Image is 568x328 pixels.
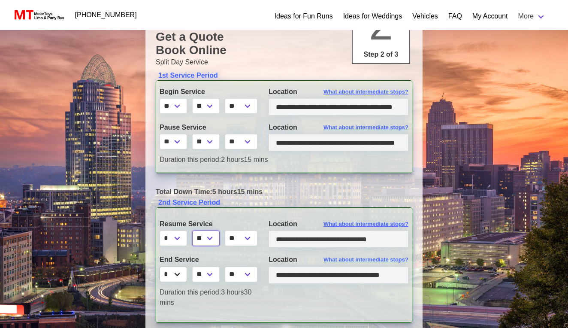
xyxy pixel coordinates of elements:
span: Duration this period: [160,289,221,296]
span: Duration this period: [160,156,221,163]
span: What about intermediate stops? [323,88,408,96]
span: 2 [369,0,393,49]
div: 3 hours [153,287,262,308]
a: [PHONE_NUMBER] [70,6,142,24]
h1: Get a Quote Book Online [156,30,412,57]
label: End Service [160,255,256,265]
a: FAQ [448,11,462,21]
div: 5 hours [149,187,419,197]
span: Location [269,88,297,95]
span: What about intermediate stops? [323,123,408,132]
a: My Account [472,11,508,21]
label: Location [269,219,408,229]
span: Location [269,124,297,131]
span: What about intermediate stops? [323,255,408,264]
img: MotorToys Logo [12,9,65,21]
div: 2 hours [153,155,415,165]
span: Total Down Time: [156,188,212,195]
a: Vehicles [412,11,438,21]
label: Begin Service [160,87,256,97]
span: 30 mins [160,289,251,306]
span: 15 mins [244,156,268,163]
span: What about intermediate stops? [323,220,408,228]
a: Ideas for Fun Runs [275,11,333,21]
label: Resume Service [160,219,256,229]
span: 15 mins [237,188,263,195]
label: Location [269,255,408,265]
p: Split Day Service [156,57,412,67]
label: Pause Service [160,122,256,133]
a: Ideas for Weddings [343,11,402,21]
a: More [513,8,551,25]
p: Step 2 of 3 [356,49,406,60]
